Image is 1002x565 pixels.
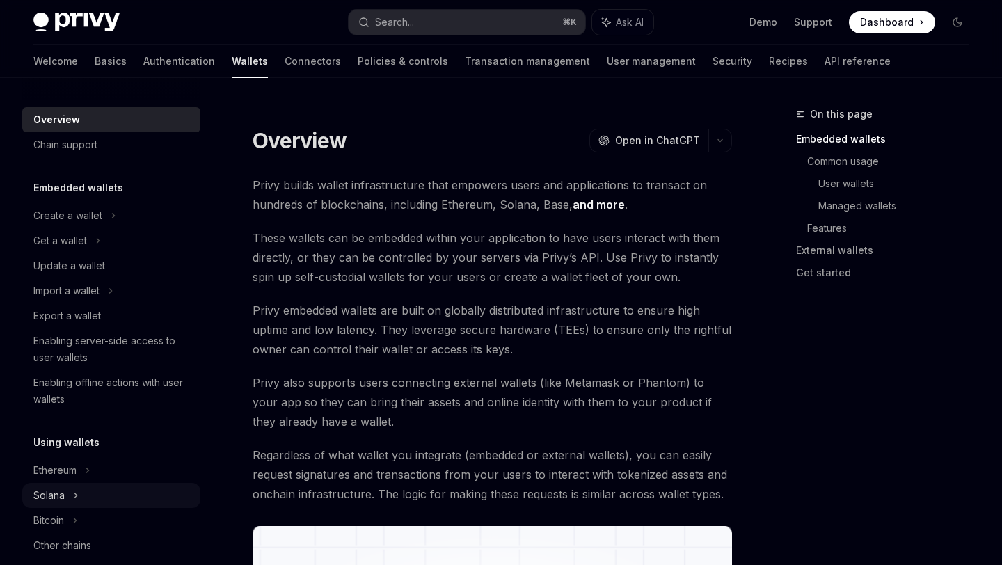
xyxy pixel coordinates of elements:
a: Support [794,15,832,29]
div: Bitcoin [33,512,64,529]
a: Update a wallet [22,253,200,278]
span: These wallets can be embedded within your application to have users interact with them directly, ... [253,228,732,287]
a: Dashboard [849,11,935,33]
h5: Embedded wallets [33,180,123,196]
div: Overview [33,111,80,128]
a: and more [573,198,625,212]
a: Export a wallet [22,303,200,328]
div: Create a wallet [33,207,102,224]
button: Search...⌘K [349,10,584,35]
span: On this page [810,106,873,122]
a: API reference [825,45,891,78]
div: Other chains [33,537,91,554]
span: Dashboard [860,15,914,29]
img: dark logo [33,13,120,32]
button: Toggle dark mode [946,11,969,33]
a: Transaction management [465,45,590,78]
a: Policies & controls [358,45,448,78]
div: Update a wallet [33,257,105,274]
span: Privy also supports users connecting external wallets (like Metamask or Phantom) to your app so t... [253,373,732,431]
span: ⌘ K [562,17,577,28]
div: Chain support [33,136,97,153]
a: User wallets [818,173,980,195]
a: Basics [95,45,127,78]
span: Open in ChatGPT [615,134,700,148]
div: Enabling server-side access to user wallets [33,333,192,366]
button: Open in ChatGPT [589,129,708,152]
a: Overview [22,107,200,132]
div: Ethereum [33,462,77,479]
a: Other chains [22,533,200,558]
div: Import a wallet [33,282,100,299]
h1: Overview [253,128,347,153]
a: Welcome [33,45,78,78]
a: Connectors [285,45,341,78]
a: External wallets [796,239,980,262]
span: Regardless of what wallet you integrate (embedded or external wallets), you can easily request si... [253,445,732,504]
span: Ask AI [616,15,644,29]
a: Wallets [232,45,268,78]
div: Enabling offline actions with user wallets [33,374,192,408]
a: Demo [749,15,777,29]
button: Ask AI [592,10,653,35]
div: Export a wallet [33,308,101,324]
a: Recipes [769,45,808,78]
div: Search... [375,14,414,31]
a: Features [807,217,980,239]
a: Security [713,45,752,78]
a: Embedded wallets [796,128,980,150]
a: Enabling server-side access to user wallets [22,328,200,370]
span: Privy embedded wallets are built on globally distributed infrastructure to ensure high uptime and... [253,301,732,359]
div: Solana [33,487,65,504]
a: Enabling offline actions with user wallets [22,370,200,412]
span: Privy builds wallet infrastructure that empowers users and applications to transact on hundreds o... [253,175,732,214]
a: User management [607,45,696,78]
div: Get a wallet [33,232,87,249]
a: Common usage [807,150,980,173]
a: Managed wallets [818,195,980,217]
a: Get started [796,262,980,284]
a: Chain support [22,132,200,157]
h5: Using wallets [33,434,100,451]
a: Authentication [143,45,215,78]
